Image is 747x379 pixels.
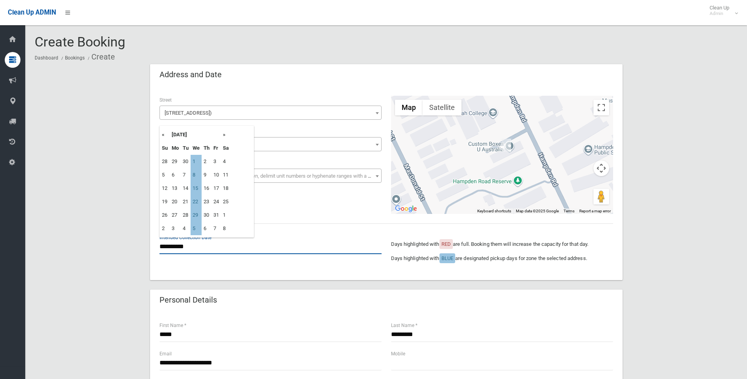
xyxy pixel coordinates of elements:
th: Th [202,141,211,155]
td: 28 [160,155,170,168]
td: 29 [191,208,202,222]
td: 11 [221,168,231,182]
span: Hampden Road (LAKEMBA 2195) [159,106,382,120]
td: 13 [170,182,181,195]
button: Show satellite imagery [423,100,462,115]
td: 18 [221,182,231,195]
td: 16 [202,182,211,195]
th: Mo [170,141,181,155]
span: Map data ©2025 Google [516,209,559,213]
td: 7 [211,222,221,235]
td: 7 [181,168,191,182]
header: Address and Date [150,67,231,82]
td: 1 [191,155,202,168]
th: [DATE] [170,128,221,141]
button: Show street map [395,100,423,115]
span: 52 [161,139,380,150]
span: Create Booking [35,34,125,50]
td: 14 [181,182,191,195]
td: 4 [221,155,231,168]
span: RED [441,241,451,247]
td: 5 [191,222,202,235]
a: Terms (opens in new tab) [563,209,575,213]
td: 17 [211,182,221,195]
td: 31 [211,208,221,222]
td: 20 [170,195,181,208]
p: Days highlighted with are designated pickup days for zone the selected address. [391,254,613,263]
p: Days highlighted with are full. Booking them will increase the capacity for that day. [391,240,613,249]
span: Hampden Road (LAKEMBA 2195) [161,108,380,119]
td: 30 [181,155,191,168]
th: We [191,141,202,155]
button: Drag Pegman onto the map to open Street View [593,189,609,204]
td: 25 [221,195,231,208]
td: 3 [170,222,181,235]
td: 8 [191,168,202,182]
td: 30 [202,208,211,222]
th: Su [160,141,170,155]
th: Tu [181,141,191,155]
button: Toggle fullscreen view [593,100,609,115]
td: 3 [211,155,221,168]
td: 12 [160,182,170,195]
td: 26 [160,208,170,222]
td: 5 [160,168,170,182]
td: 10 [211,168,221,182]
small: Admin [710,11,729,17]
a: Open this area in Google Maps (opens a new window) [393,204,419,214]
a: Bookings [65,55,85,61]
button: Map camera controls [593,160,609,176]
span: Clean Up [706,5,737,17]
th: Fr [211,141,221,155]
span: Select the unit number from the dropdown, delimit unit numbers or hyphenate ranges with a comma [165,173,385,179]
td: 8 [221,222,231,235]
td: 23 [202,195,211,208]
span: 52 [159,137,382,151]
th: Sa [221,141,231,155]
td: 29 [170,155,181,168]
td: 1 [221,208,231,222]
li: Create [86,50,115,64]
header: Personal Details [150,292,226,308]
td: 24 [211,195,221,208]
td: 2 [202,155,211,168]
td: 28 [181,208,191,222]
div: 52 Hampden Road, LAKEMBA NSW 2195 [502,139,511,152]
th: » [221,128,231,141]
img: Google [393,204,419,214]
span: Clean Up ADMIN [8,9,56,16]
td: 6 [170,168,181,182]
span: BLUE [441,255,453,261]
button: Keyboard shortcuts [477,208,511,214]
td: 19 [160,195,170,208]
th: « [160,128,170,141]
td: 6 [202,222,211,235]
a: Report a map error [579,209,611,213]
td: 21 [181,195,191,208]
td: 15 [191,182,202,195]
td: 2 [160,222,170,235]
td: 27 [170,208,181,222]
td: 22 [191,195,202,208]
a: Dashboard [35,55,58,61]
td: 9 [202,168,211,182]
td: 4 [181,222,191,235]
